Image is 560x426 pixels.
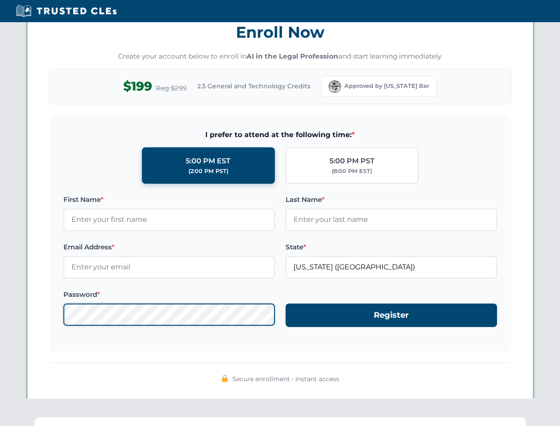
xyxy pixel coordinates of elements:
[186,155,231,167] div: 5:00 PM EST
[286,209,497,231] input: Enter your last name
[329,80,341,93] img: Florida Bar
[49,18,511,46] h3: Enroll Now
[63,256,275,278] input: Enter your email
[156,83,187,94] span: Reg $299
[221,375,228,382] img: 🔒
[63,129,497,141] span: I prefer to attend at the following time:
[63,194,275,205] label: First Name
[63,209,275,231] input: Enter your first name
[188,167,228,176] div: (2:00 PM PST)
[49,51,511,62] p: Create your account below to enroll in and start learning immediately.
[232,374,339,384] span: Secure enrollment • Instant access
[247,52,338,60] strong: AI in the Legal Profession
[286,256,497,278] input: Florida (FL)
[63,289,275,300] label: Password
[286,194,497,205] label: Last Name
[63,242,275,252] label: Email Address
[286,304,497,327] button: Register
[332,167,372,176] div: (8:00 PM EST)
[345,82,429,91] span: Approved by [US_STATE] Bar
[123,76,152,96] span: $199
[329,155,375,167] div: 5:00 PM PST
[286,242,497,252] label: State
[197,81,310,91] span: 2.5 General and Technology Credits
[13,4,119,18] img: Trusted CLEs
